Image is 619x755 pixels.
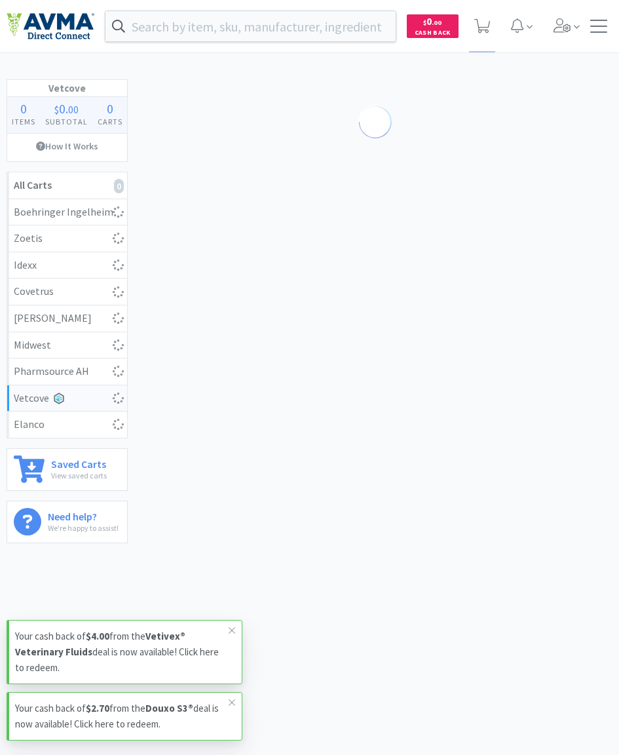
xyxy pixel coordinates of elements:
h6: Need help? [48,508,119,522]
h4: Carts [92,115,127,128]
span: 00 [68,103,79,116]
a: Zoetis [7,225,127,252]
div: Vetcove [14,390,121,407]
span: $ [423,18,426,27]
a: Saved CartsView saved carts [7,448,128,491]
a: Pharmsource AH [7,358,127,385]
div: Covetrus [14,283,121,300]
p: We're happy to assist! [48,522,119,534]
strong: $4.00 [86,630,109,642]
div: Boehringer Ingelheim [14,204,121,221]
span: Cash Back [415,29,451,38]
strong: $2.70 [86,702,109,714]
div: Elanco [14,416,121,433]
div: Zoetis [14,230,121,247]
span: 0 [20,100,27,117]
a: Vetcove [7,385,127,412]
input: Search by item, sku, manufacturer, ingredient, size... [105,11,396,41]
strong: Douxo S3® [145,702,193,714]
a: How It Works [7,134,127,159]
h4: Subtotal [41,115,93,128]
p: View saved carts [51,469,107,482]
div: [PERSON_NAME] [14,310,121,327]
h4: Items [7,115,41,128]
span: 0 [423,15,441,28]
a: Idexx [7,252,127,279]
div: . [41,102,93,115]
a: Elanco [7,412,127,438]
a: $0.00Cash Back [407,9,459,44]
span: $ [54,103,59,116]
span: 0 [107,100,113,117]
a: Midwest [7,332,127,359]
img: e4e33dab9f054f5782a47901c742baa9_102.png [7,12,94,40]
div: Midwest [14,337,121,354]
a: Boehringer Ingelheim [7,199,127,226]
span: 0 [59,100,66,117]
a: All Carts0 [7,172,127,199]
h1: Vetcove [7,80,127,97]
a: [PERSON_NAME] [7,305,127,332]
div: Pharmsource AH [14,363,121,380]
p: Your cash back of from the deal is now available! Click here to redeem. [15,629,229,676]
div: Idexx [14,257,121,274]
p: Your cash back of from the deal is now available! Click here to redeem. [15,701,229,732]
strong: All Carts [14,178,52,191]
a: Covetrus [7,279,127,305]
span: . 00 [432,18,441,27]
i: 0 [114,179,124,193]
h6: Saved Carts [51,455,107,469]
